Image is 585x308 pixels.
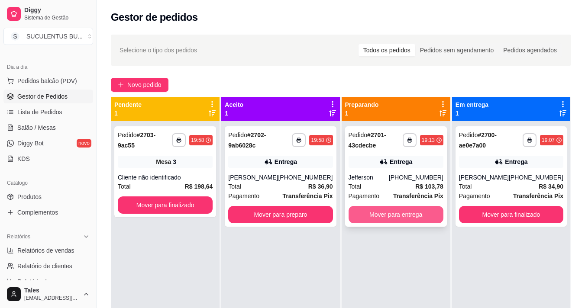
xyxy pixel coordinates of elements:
div: Dia a dia [3,60,93,74]
strong: # 2701-43cdecbe [349,132,386,149]
button: Tales[EMAIL_ADDRESS][DOMAIN_NAME] [3,284,93,305]
span: S [11,32,19,41]
div: Entrega [505,157,527,166]
span: Pedido [118,132,137,138]
strong: # 2702-9ab6028c [228,132,266,149]
div: 19:58 [311,137,324,144]
span: Pedido [349,132,368,138]
button: Mover para preparo [228,206,333,223]
strong: Transferência Pix [513,192,563,199]
span: Novo pedido [127,80,162,90]
span: [EMAIL_ADDRESS][DOMAIN_NAME] [24,295,79,302]
span: Relatório de clientes [17,262,72,270]
p: 1 [225,109,243,118]
a: Gestor de Pedidos [3,90,93,103]
div: [PHONE_NUMBER] [389,173,443,182]
strong: R$ 103,78 [415,183,443,190]
span: Pedido [459,132,478,138]
div: Entrega [390,157,412,166]
p: Pendente [114,100,142,109]
div: Catálogo [3,176,93,190]
button: Mover para finalizado [459,206,563,223]
span: Tales [24,287,79,295]
div: 19:07 [542,137,555,144]
div: SUCULENTUS BU ... [26,32,83,41]
button: Mover para entrega [349,206,443,223]
span: Total [228,182,241,191]
div: [PHONE_NUMBER] [509,173,563,182]
p: 1 [456,109,488,118]
span: Gestor de Pedidos [17,92,68,101]
button: Mover para finalizado [118,196,213,214]
span: Diggy Bot [17,139,44,148]
a: DiggySistema de Gestão [3,3,93,24]
a: Diggy Botnovo [3,136,93,150]
a: Salão / Mesas [3,121,93,135]
span: Salão / Mesas [17,123,56,132]
span: Mesa [156,157,171,166]
span: Pagamento [349,191,380,201]
div: 19:13 [422,137,435,144]
div: Todos os pedidos [359,44,415,56]
span: Complementos [17,208,58,217]
div: [PERSON_NAME] [459,173,509,182]
strong: R$ 198,64 [185,183,213,190]
span: Produtos [17,192,42,201]
p: Em entrega [456,100,488,109]
p: Preparando [345,100,379,109]
div: 3 [173,157,176,166]
span: Pagamento [459,191,490,201]
a: KDS [3,152,93,166]
button: Novo pedido [111,78,168,92]
span: Relatório de mesas [17,277,70,286]
span: Diggy [24,6,90,14]
p: 1 [345,109,379,118]
div: [PERSON_NAME] [228,173,278,182]
h2: Gestor de pedidos [111,10,198,24]
div: [PHONE_NUMBER] [278,173,333,182]
div: Pedidos agendados [498,44,562,56]
span: Sistema de Gestão [24,14,90,21]
div: Cliente não identificado [118,173,213,182]
strong: R$ 34,90 [539,183,563,190]
span: Selecione o tipo dos pedidos [120,45,197,55]
a: Lista de Pedidos [3,105,93,119]
strong: # 2700-ae0e7a00 [459,132,497,149]
a: Relatório de mesas [3,275,93,289]
strong: Transferência Pix [283,192,333,199]
div: 19:58 [191,137,204,144]
span: plus [118,82,124,88]
div: Entrega [275,157,297,166]
div: Jefferson [349,173,389,182]
button: Pedidos balcão (PDV) [3,74,93,88]
span: Relatórios [7,233,30,240]
span: Relatórios de vendas [17,246,74,255]
span: Lista de Pedidos [17,108,62,116]
span: KDS [17,154,30,163]
p: Aceito [225,100,243,109]
a: Relatório de clientes [3,259,93,273]
strong: # 2703-9ac55 [118,132,155,149]
button: Select a team [3,28,93,45]
a: Produtos [3,190,93,204]
span: Total [459,182,472,191]
div: Pedidos sem agendamento [415,44,498,56]
strong: R$ 36,90 [308,183,333,190]
a: Relatórios de vendas [3,244,93,257]
span: Total [349,182,362,191]
p: 1 [114,109,142,118]
span: Pedido [228,132,247,138]
span: Pagamento [228,191,259,201]
span: Total [118,182,131,191]
strong: Transferência Pix [393,192,443,199]
span: Pedidos balcão (PDV) [17,77,77,85]
a: Complementos [3,205,93,219]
